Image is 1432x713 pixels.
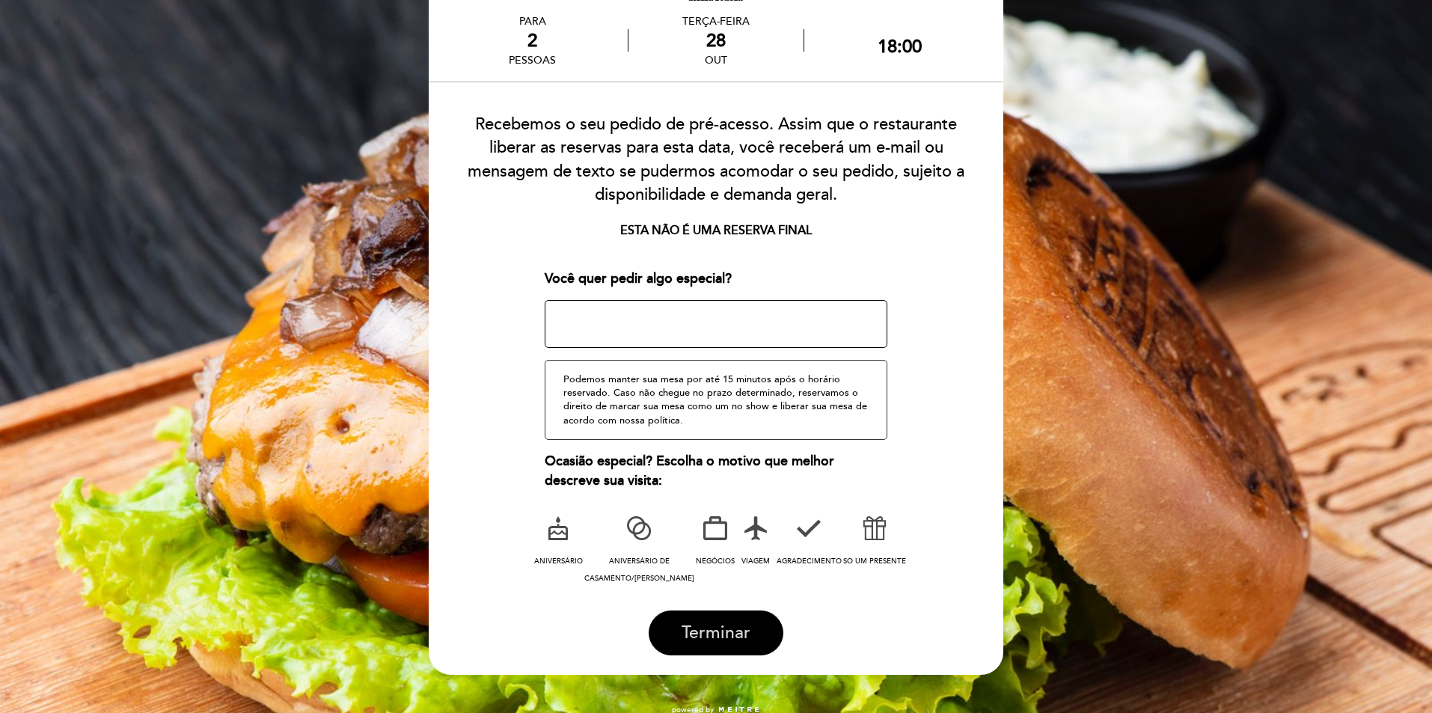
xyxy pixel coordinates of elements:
[509,15,556,28] div: PARA
[545,269,888,289] div: Você quer pedir algo especial?
[509,30,556,52] div: 2
[741,557,770,566] span: VIAGEM
[649,611,783,655] button: Terminar
[439,113,993,207] div: Recebemos o seu pedido de pré-acesso. Assim que o restaurante liberar as reservas para esta data,...
[545,360,888,440] div: Podemos manter sua mesa por até 15 minutos após o horário reservado. Caso não chegue no prazo det...
[628,30,803,52] div: 28
[534,557,583,566] span: ANIVERSÁRIO
[878,36,922,58] div: 18:00
[545,452,888,490] div: Ocasião especial? Escolha o motivo que melhor descreve sua visita:
[439,222,993,239] div: Esta não é uma reserva final
[843,557,906,566] span: SO UM PRESENTE
[628,54,803,67] div: out
[777,557,842,566] span: AGRADECIMENTO
[696,557,735,566] span: NEGÓCIOS
[682,622,750,643] span: Terminar
[584,557,694,583] span: ANIVERSÁRIO DE CASAMENTO/[PERSON_NAME]
[628,15,803,28] div: Terça-feira
[509,54,556,67] div: pessoas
